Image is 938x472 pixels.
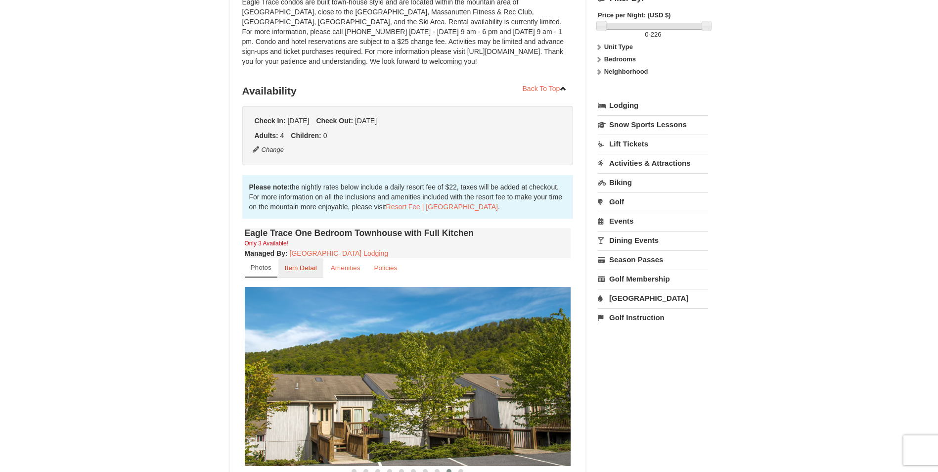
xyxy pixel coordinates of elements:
[598,11,670,19] strong: Price per Night: (USD $)
[255,117,286,125] strong: Check In:
[290,249,388,257] a: [GEOGRAPHIC_DATA] Lodging
[651,31,662,38] span: 226
[645,31,648,38] span: 0
[285,264,317,272] small: Item Detail
[245,249,285,257] span: Managed By
[367,258,403,278] a: Policies
[324,258,367,278] a: Amenities
[331,264,360,272] small: Amenities
[598,250,708,269] a: Season Passes
[386,203,498,211] a: Resort Fee | [GEOGRAPHIC_DATA]
[323,132,327,140] span: 0
[245,228,571,238] h4: Eagle Trace One Bedroom Townhouse with Full Kitchen
[242,175,574,219] div: the nightly rates below include a daily resort fee of $22, taxes will be added at checkout. For m...
[245,287,571,466] img: 18876286-28-dd3badfa.jpg
[598,135,708,153] a: Lift Tickets
[604,55,636,63] strong: Bedrooms
[242,81,574,101] h3: Availability
[598,30,708,40] label: -
[598,115,708,134] a: Snow Sports Lessons
[598,154,708,172] a: Activities & Attractions
[245,258,277,278] a: Photos
[287,117,309,125] span: [DATE]
[280,132,284,140] span: 4
[278,258,323,278] a: Item Detail
[604,43,633,50] strong: Unit Type
[251,264,271,271] small: Photos
[255,132,278,140] strong: Adults:
[316,117,353,125] strong: Check Out:
[598,289,708,307] a: [GEOGRAPHIC_DATA]
[355,117,377,125] span: [DATE]
[604,68,648,75] strong: Neighborhood
[598,96,708,114] a: Lodging
[374,264,397,272] small: Policies
[598,308,708,327] a: Golf Instruction
[598,231,708,249] a: Dining Events
[598,173,708,191] a: Biking
[598,212,708,230] a: Events
[516,81,574,96] a: Back To Top
[291,132,321,140] strong: Children:
[252,144,285,155] button: Change
[598,270,708,288] a: Golf Membership
[245,240,288,247] small: Only 3 Available!
[249,183,290,191] strong: Please note:
[598,192,708,211] a: Golf
[245,249,288,257] strong: :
